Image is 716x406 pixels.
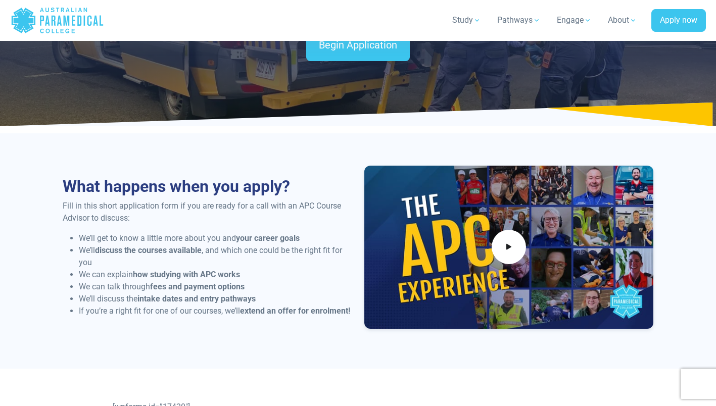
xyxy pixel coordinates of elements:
[306,29,410,61] a: Begin Application
[150,282,245,291] strong: fees and payment options
[133,270,240,279] strong: how studying with APC works
[137,294,256,303] strong: intake dates and entry pathways
[79,244,352,269] li: We’ll , and which one could be the right fit for you
[491,6,547,34] a: Pathways
[11,4,104,37] a: Australian Paramedical College
[95,245,202,255] strong: discuss the courses available
[79,269,352,281] li: We can explain
[240,306,350,316] strong: extend an offer for enrolment!
[236,233,300,243] strong: your career goals
[63,177,352,196] h2: What happens when you apply?
[79,281,352,293] li: We can talk through
[79,293,352,305] li: We’ll discuss the
[63,200,352,224] p: Fill in this short application form if you are ready for a call with an APC Course Advisor to dis...
[446,6,487,34] a: Study
[551,6,598,34] a: Engage
[651,9,706,32] a: Apply now
[79,305,352,317] li: If you’re a right fit for one of our courses, we’ll
[602,6,643,34] a: About
[79,232,352,244] li: We’ll get to know a little more about you and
